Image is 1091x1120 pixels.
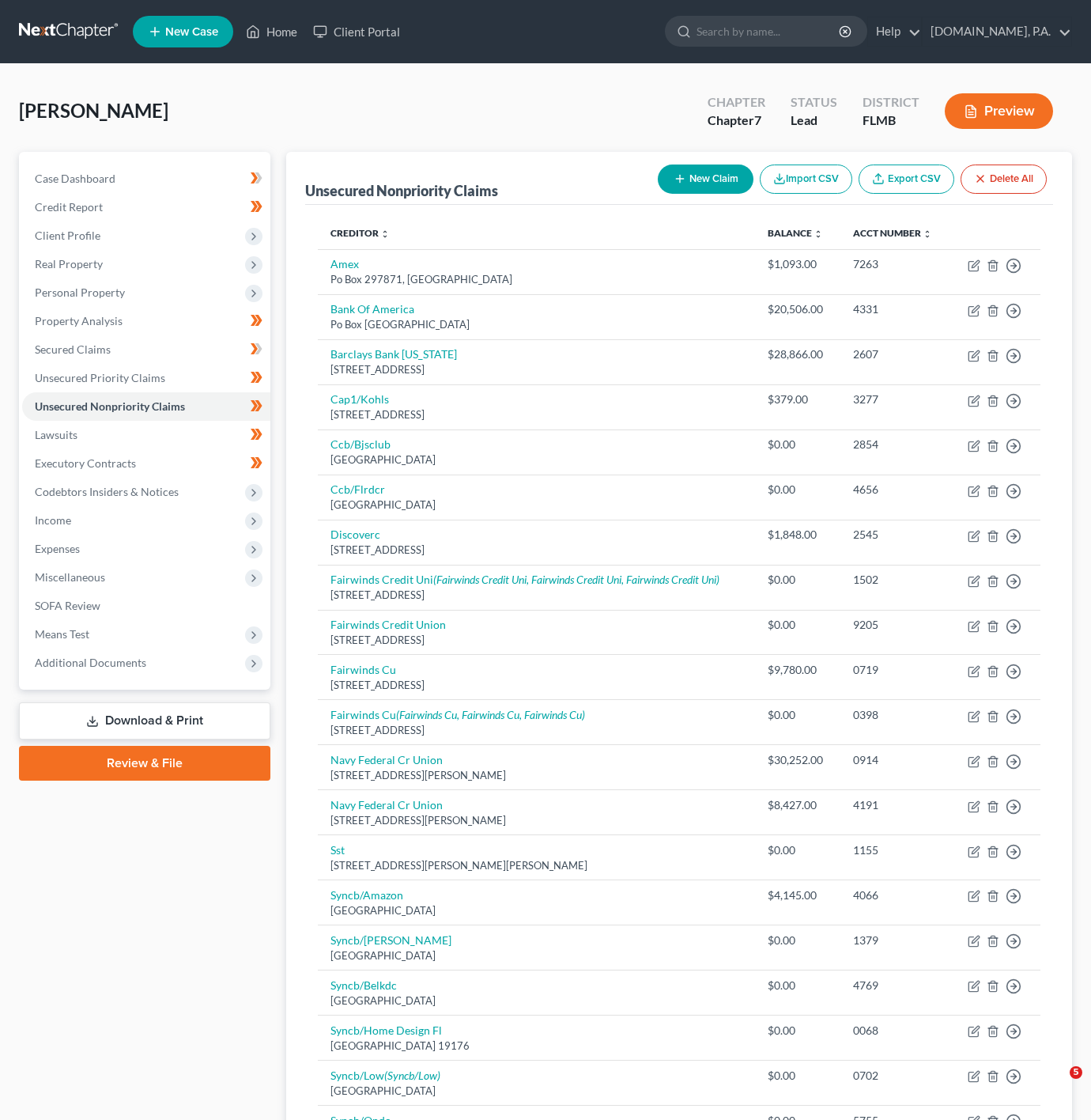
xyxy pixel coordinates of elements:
a: Amex [330,257,359,271]
div: Chapter [708,93,765,112]
div: $0.00 [768,933,828,948]
div: [STREET_ADDRESS] [330,678,742,693]
div: $9,780.00 [768,662,828,678]
span: Codebtors Insiders & Notices [35,485,179,498]
a: Ccb/Flrdcr [330,482,385,496]
div: [GEOGRAPHIC_DATA] [330,452,742,467]
span: Miscellaneous [35,570,105,584]
div: 0398 [853,707,938,723]
a: Sst [330,843,345,857]
span: 7 [754,112,761,127]
span: Personal Property [35,286,125,299]
i: (Fairwinds Cu, Fairwinds Cu, Fairwinds Cu) [396,708,585,721]
span: Additional Documents [35,656,146,669]
span: Income [35,513,71,527]
div: 4331 [853,301,938,317]
div: $0.00 [768,707,828,723]
div: [STREET_ADDRESS] [330,543,742,558]
span: Client Profile [35,229,100,242]
a: Syncb/Home Design Fl [330,1024,442,1037]
span: Lawsuits [35,428,77,441]
i: (Fairwinds Credit Uni, Fairwinds Credit Uni, Fairwinds Credit Uni) [433,573,719,586]
div: $1,093.00 [768,256,828,272]
span: Credit Report [35,200,103,214]
div: [STREET_ADDRESS][PERSON_NAME] [330,768,742,783]
div: Status [791,93,837,112]
a: Unsecured Nonpriority Claims [22,392,270,421]
div: 7263 [853,256,938,272]
a: Bank Of America [330,302,414,316]
span: 5 [1070,1066,1082,1079]
div: [GEOGRAPHIC_DATA] [330,1084,742,1099]
a: Syncb/Belkdc [330,978,397,992]
a: Discoverc [330,528,380,541]
div: [STREET_ADDRESS] [330,588,742,603]
div: $0.00 [768,1023,828,1039]
a: Credit Report [22,193,270,221]
div: [STREET_ADDRESS][PERSON_NAME][PERSON_NAME] [330,858,742,873]
div: [GEOGRAPHIC_DATA] [330,993,742,1008]
div: $0.00 [768,572,828,588]
div: [STREET_ADDRESS] [330,723,742,738]
div: $8,427.00 [768,797,828,813]
span: Unsecured Priority Claims [35,371,165,384]
div: $0.00 [768,617,828,633]
span: [PERSON_NAME] [19,99,168,122]
span: Means Test [35,627,89,641]
a: Help [868,17,921,46]
span: Secured Claims [35,342,111,356]
div: $0.00 [768,978,828,993]
div: Po Box [GEOGRAPHIC_DATA] [330,317,742,332]
a: Balance unfold_more [768,227,823,239]
a: Home [238,17,305,46]
div: 0702 [853,1068,938,1084]
a: Review & File [19,746,270,781]
div: FLMB [863,112,919,130]
div: 4066 [853,887,938,903]
div: 2545 [853,527,938,543]
span: Property Analysis [35,314,123,327]
a: Navy Federal Cr Union [330,753,443,766]
a: Client Portal [305,17,408,46]
div: $20,506.00 [768,301,828,317]
a: Syncb/Low(Syncb/Low) [330,1069,440,1082]
i: (Syncb/Low) [384,1069,440,1082]
span: Executory Contracts [35,456,136,470]
a: Acct Number unfold_more [853,227,932,239]
div: [STREET_ADDRESS] [330,362,742,377]
span: Expenses [35,542,80,555]
div: Unsecured Nonpriority Claims [305,181,498,200]
div: $1,848.00 [768,527,828,543]
i: unfold_more [380,229,390,239]
a: Ccb/Bjsclub [330,437,391,451]
div: [STREET_ADDRESS] [330,407,742,422]
a: Syncb/[PERSON_NAME] [330,933,451,947]
a: Download & Print [19,702,270,740]
div: 9205 [853,617,938,633]
span: New Case [165,26,218,38]
div: 0914 [853,752,938,768]
div: [GEOGRAPHIC_DATA] [330,498,742,513]
a: Barclays Bank [US_STATE] [330,347,457,361]
span: Unsecured Nonpriority Claims [35,399,185,413]
a: Fairwinds Cu(Fairwinds Cu, Fairwinds Cu, Fairwinds Cu) [330,708,585,721]
div: 2607 [853,346,938,362]
a: Export CSV [859,165,954,194]
a: SOFA Review [22,592,270,620]
div: [STREET_ADDRESS] [330,633,742,648]
div: $0.00 [768,1068,828,1084]
a: Property Analysis [22,307,270,335]
button: Delete All [961,165,1047,194]
div: $28,866.00 [768,346,828,362]
div: $30,252.00 [768,752,828,768]
div: [GEOGRAPHIC_DATA] [330,948,742,963]
div: 4191 [853,797,938,813]
a: Syncb/Amazon [330,888,403,902]
button: Import CSV [760,165,852,194]
span: Real Property [35,257,103,271]
div: 2854 [853,437,938,452]
div: 1379 [853,933,938,948]
i: unfold_more [923,229,932,239]
a: Navy Federal Cr Union [330,798,443,812]
div: Po Box 297871, [GEOGRAPHIC_DATA] [330,272,742,287]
